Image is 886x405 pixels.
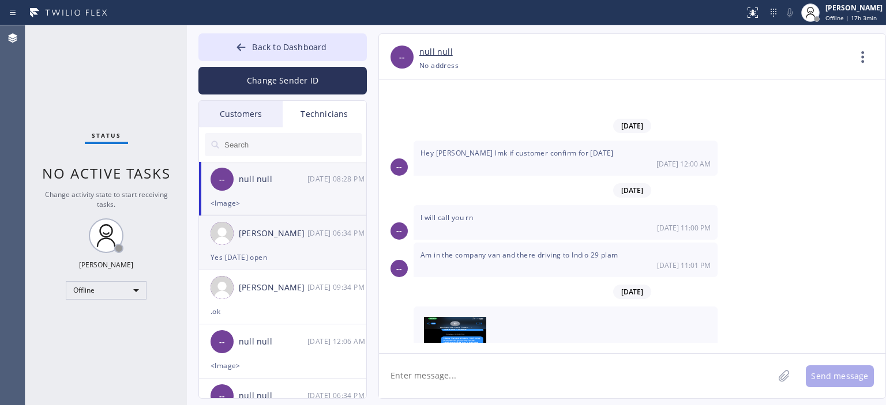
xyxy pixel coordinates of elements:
div: <Image> [211,196,355,210]
span: [DATE] 12:00 AM [656,159,711,169]
span: No active tasks [42,164,171,183]
span: Status [92,131,121,139]
div: 08/20/2025 9:34 AM [307,281,367,294]
div: [PERSON_NAME] [239,227,307,240]
span: [DATE] 11:01 PM [657,260,711,270]
span: -- [219,173,225,186]
span: -- [396,224,402,237]
span: Change activity state to start receiving tasks. [45,190,168,209]
button: Send message [806,365,874,387]
img: ME55e0a8515c79e05ff2b89ff4b652957e [424,317,486,386]
div: null null [239,389,307,403]
span: -- [399,51,405,64]
a: null null [419,46,453,59]
span: [DATE] [613,119,651,133]
div: Technicians [283,101,366,127]
div: null null [239,335,307,349]
span: [DATE] [613,285,651,299]
div: 08/26/2025 9:28 AM [307,172,367,186]
img: user.png [211,222,234,245]
div: 08/07/2025 9:34 AM [307,389,367,402]
div: Yes [DATE] open [211,251,355,264]
span: -- [396,262,402,275]
div: Offline [66,281,147,300]
div: <Image> [211,359,355,372]
input: Search [223,133,362,156]
span: Hey [PERSON_NAME] lmk if customer confirm for [DATE] [421,148,614,158]
span: -- [219,335,225,349]
div: [PERSON_NAME] [825,3,883,13]
span: Am in the company van and there driving to Indio 29 plam [421,250,618,260]
span: [DATE] [613,183,651,198]
div: No address [419,59,459,72]
button: Back to Dashboard [198,33,367,61]
span: Back to Dashboard [252,41,326,52]
span: [DATE] 11:00 PM [657,223,711,233]
div: 08/12/2025 9:06 AM [307,335,367,348]
span: Offline | 17h 3min [825,14,877,22]
span: -- [219,389,225,403]
div: [PERSON_NAME] [239,281,307,294]
div: Customers [199,101,283,127]
div: 08/26/2025 9:28 AM [414,306,718,399]
div: 08/21/2025 9:00 AM [414,205,718,240]
img: user.png [211,276,234,299]
button: Mute [782,5,798,21]
div: 08/26/2025 9:34 AM [307,226,367,240]
button: Change Sender ID [198,67,367,94]
span: I will call you rn [421,213,473,222]
span: -- [396,160,402,173]
div: 08/19/2025 9:00 AM [414,141,718,175]
div: .ok [211,305,355,318]
div: 08/21/2025 9:01 AM [414,243,718,277]
div: [PERSON_NAME] [79,260,133,270]
div: null null [239,173,307,186]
